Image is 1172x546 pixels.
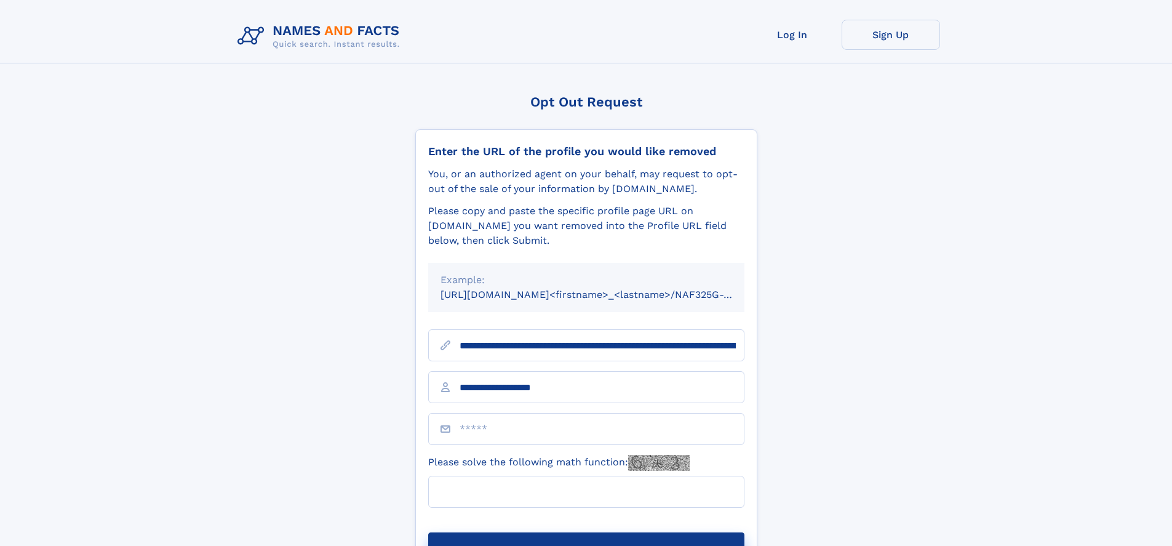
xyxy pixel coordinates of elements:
[415,94,757,110] div: Opt Out Request
[440,273,732,287] div: Example:
[842,20,940,50] a: Sign Up
[428,455,690,471] label: Please solve the following math function:
[428,167,744,196] div: You, or an authorized agent on your behalf, may request to opt-out of the sale of your informatio...
[428,145,744,158] div: Enter the URL of the profile you would like removed
[440,289,768,300] small: [URL][DOMAIN_NAME]<firstname>_<lastname>/NAF325G-xxxxxxxx
[743,20,842,50] a: Log In
[428,204,744,248] div: Please copy and paste the specific profile page URL on [DOMAIN_NAME] you want removed into the Pr...
[233,20,410,53] img: Logo Names and Facts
